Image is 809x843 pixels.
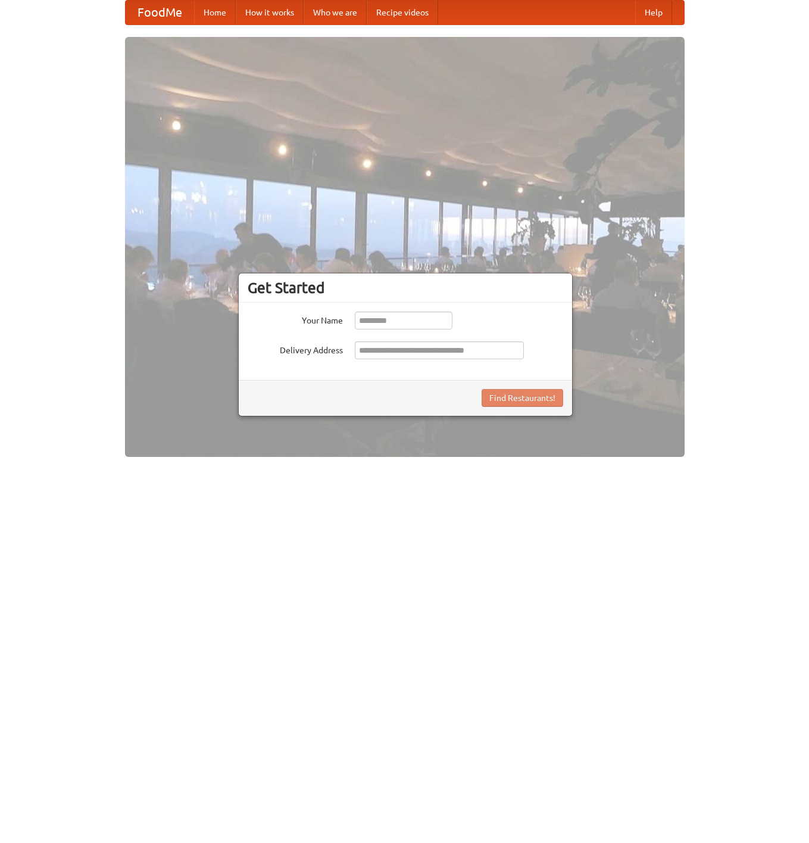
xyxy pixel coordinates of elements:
[248,279,563,297] h3: Get Started
[304,1,367,24] a: Who we are
[482,389,563,407] button: Find Restaurants!
[248,312,343,326] label: Your Name
[194,1,236,24] a: Home
[126,1,194,24] a: FoodMe
[635,1,672,24] a: Help
[248,341,343,356] label: Delivery Address
[367,1,438,24] a: Recipe videos
[236,1,304,24] a: How it works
